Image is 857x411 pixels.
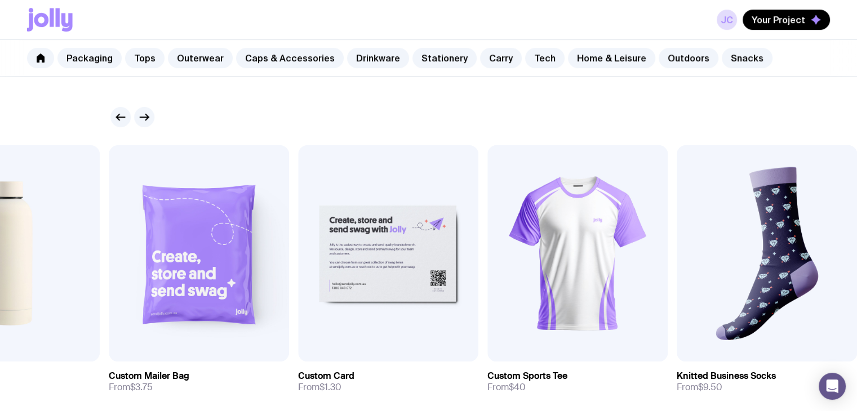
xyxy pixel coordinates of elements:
[698,381,722,393] span: $9.50
[743,10,830,30] button: Your Project
[677,382,722,393] span: From
[525,48,565,68] a: Tech
[568,48,655,68] a: Home & Leisure
[480,48,522,68] a: Carry
[109,370,189,382] h3: Custom Mailer Bag
[722,48,772,68] a: Snacks
[347,48,409,68] a: Drinkware
[677,370,776,382] h3: Knitted Business Socks
[659,48,718,68] a: Outdoors
[487,361,668,402] a: Custom Sports TeeFrom$40
[168,48,233,68] a: Outerwear
[412,48,477,68] a: Stationery
[298,382,341,393] span: From
[236,48,344,68] a: Caps & Accessories
[125,48,165,68] a: Tops
[677,361,857,402] a: Knitted Business SocksFrom$9.50
[319,381,341,393] span: $1.30
[130,381,153,393] span: $3.75
[109,361,289,402] a: Custom Mailer BagFrom$3.75
[752,14,805,25] span: Your Project
[57,48,122,68] a: Packaging
[109,382,153,393] span: From
[487,370,567,382] h3: Custom Sports Tee
[509,381,526,393] span: $40
[487,382,526,393] span: From
[717,10,737,30] a: JC
[298,361,478,402] a: Custom CardFrom$1.30
[298,370,354,382] h3: Custom Card
[819,373,846,400] div: Open Intercom Messenger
